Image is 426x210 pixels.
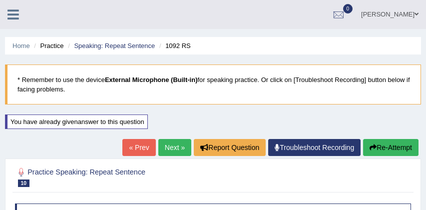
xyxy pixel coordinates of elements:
[15,166,261,187] h2: Practice Speaking: Repeat Sentence
[18,179,29,187] span: 10
[5,114,148,129] div: You have already given answer to this question
[12,42,30,49] a: Home
[105,76,198,83] b: External Microphone (Built-in)
[194,139,266,156] button: Report Question
[157,41,191,50] li: 1092 RS
[74,42,155,49] a: Speaking: Repeat Sentence
[122,139,155,156] a: « Prev
[343,4,353,13] span: 0
[268,139,361,156] a: Troubleshoot Recording
[31,41,63,50] li: Practice
[158,139,191,156] a: Next »
[5,64,421,104] blockquote: * Remember to use the device for speaking practice. Or click on [Troubleshoot Recording] button b...
[363,139,419,156] button: Re-Attempt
